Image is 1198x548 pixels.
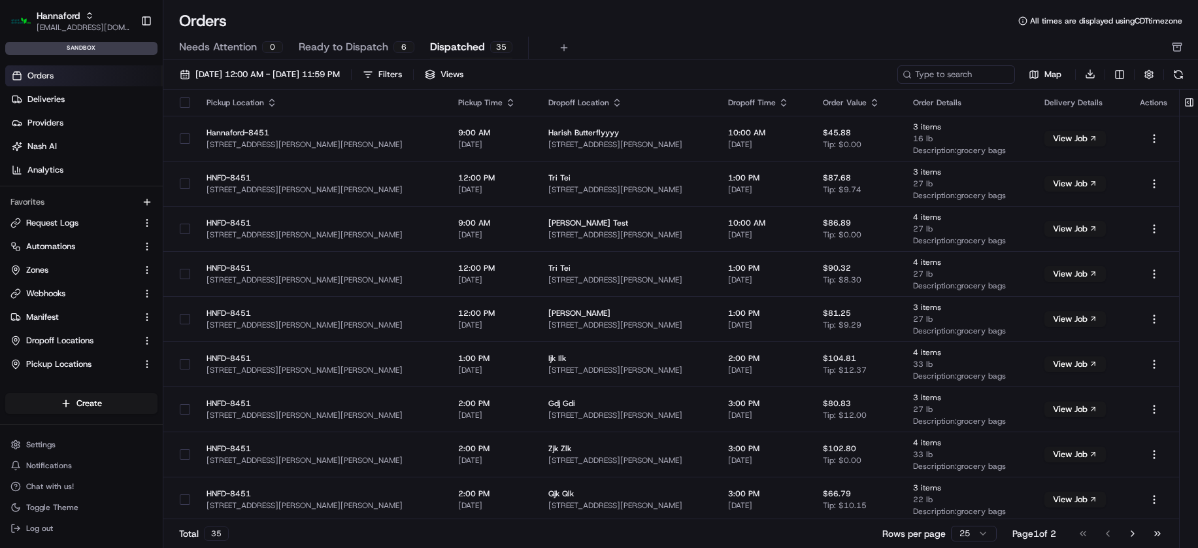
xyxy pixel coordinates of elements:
[5,477,158,496] button: Chat with us!
[458,353,528,364] span: 1:00 PM
[913,359,1024,369] span: 33 lb
[179,10,227,31] h1: Orders
[823,443,856,454] span: $102.80
[913,133,1024,144] span: 16 lb
[913,145,1024,156] span: Description: grocery bags
[548,320,707,330] span: [STREET_ADDRESS][PERSON_NAME]
[1140,97,1169,108] div: Actions
[458,308,528,318] span: 12:00 PM
[548,443,707,454] span: Zjk Zlk
[1169,65,1188,84] button: Refresh
[1044,133,1106,144] a: View Job
[882,527,946,540] p: Rows per page
[13,13,39,39] img: Nash
[5,5,135,37] button: HannafordHannaford[EMAIL_ADDRESS][DOMAIN_NAME]
[5,436,158,454] button: Settings
[897,65,1015,84] input: Type to search
[823,263,851,273] span: $90.32
[430,39,485,55] span: Dispatched
[728,230,802,240] span: [DATE]
[10,288,137,300] a: Webhooks
[10,335,137,347] a: Dropoff Locations
[458,275,528,285] span: [DATE]
[26,288,65,300] span: Webhooks
[728,500,802,511] span: [DATE]
[1044,69,1061,80] span: Map
[44,138,165,148] div: We're available if you need us!
[5,236,158,257] button: Automations
[823,500,867,511] span: Tip: $10.15
[5,160,163,180] a: Analytics
[458,398,528,409] span: 2:00 PM
[913,506,1024,517] span: Description: grocery bags
[913,167,1024,177] span: 3 items
[26,460,72,471] span: Notifications
[26,217,78,229] span: Request Logs
[26,382,97,394] span: Dispatch Strategy
[5,393,158,414] button: Create
[823,353,856,364] span: $104.81
[458,128,528,138] span: 9:00 AM
[913,190,1024,201] span: Description: grocery bags
[913,371,1024,381] span: Description: grocery bags
[207,173,437,183] span: HNFD-8451
[823,410,867,420] span: Tip: $12.00
[26,502,78,513] span: Toggle Theme
[299,39,388,55] span: Ready to Dispatch
[913,494,1024,505] span: 22 lb
[548,410,707,420] span: [STREET_ADDRESS][PERSON_NAME]
[458,365,528,375] span: [DATE]
[458,139,528,150] span: [DATE]
[10,311,137,323] a: Manifest
[823,398,851,409] span: $80.83
[1044,314,1106,324] a: View Job
[1044,224,1106,234] a: View Job
[105,184,215,208] a: 💻API Documentation
[5,519,158,538] button: Log out
[1044,179,1106,189] a: View Job
[548,263,707,273] span: Tri Tei
[179,526,229,541] div: Total
[27,164,63,176] span: Analytics
[207,398,437,409] span: HNFD-8451
[913,326,1024,336] span: Description: grocery bags
[1044,176,1106,192] button: View Job
[207,455,437,466] span: [STREET_ADDRESS][PERSON_NAME][PERSON_NAME]
[5,112,163,133] a: Providers
[10,217,137,229] a: Request Logs
[913,314,1024,324] span: 27 lb
[913,347,1024,358] span: 4 items
[10,358,137,370] a: Pickup Locations
[179,39,257,55] span: Needs Attention
[419,65,469,84] button: Views
[5,42,158,55] div: sandbox
[728,488,802,499] span: 3:00 PM
[207,128,437,138] span: Hannaford-8451
[1044,359,1106,369] a: View Job
[207,320,437,330] span: [STREET_ADDRESS][PERSON_NAME][PERSON_NAME]
[728,320,802,330] span: [DATE]
[5,192,158,213] div: Favorites
[913,212,1024,222] span: 4 items
[548,173,707,183] span: Tri Tei
[1044,492,1106,507] button: View Job
[207,275,437,285] span: [STREET_ADDRESS][PERSON_NAME][PERSON_NAME]
[124,190,210,203] span: API Documentation
[728,263,802,273] span: 1:00 PM
[823,128,851,138] span: $45.88
[207,184,437,195] span: [STREET_ADDRESS][PERSON_NAME][PERSON_NAME]
[458,230,528,240] span: [DATE]
[393,41,414,53] div: 6
[548,139,707,150] span: [STREET_ADDRESS][PERSON_NAME]
[823,308,851,318] span: $81.25
[913,404,1024,415] span: 27 lb
[441,69,463,80] span: Views
[5,354,158,375] button: Pickup Locations
[548,275,707,285] span: [STREET_ADDRESS][PERSON_NAME]
[207,488,437,499] span: HNFD-8451
[5,307,158,328] button: Manifest
[823,173,851,183] span: $87.68
[26,311,59,323] span: Manifest
[26,264,48,276] span: Zones
[222,129,238,145] button: Start new chat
